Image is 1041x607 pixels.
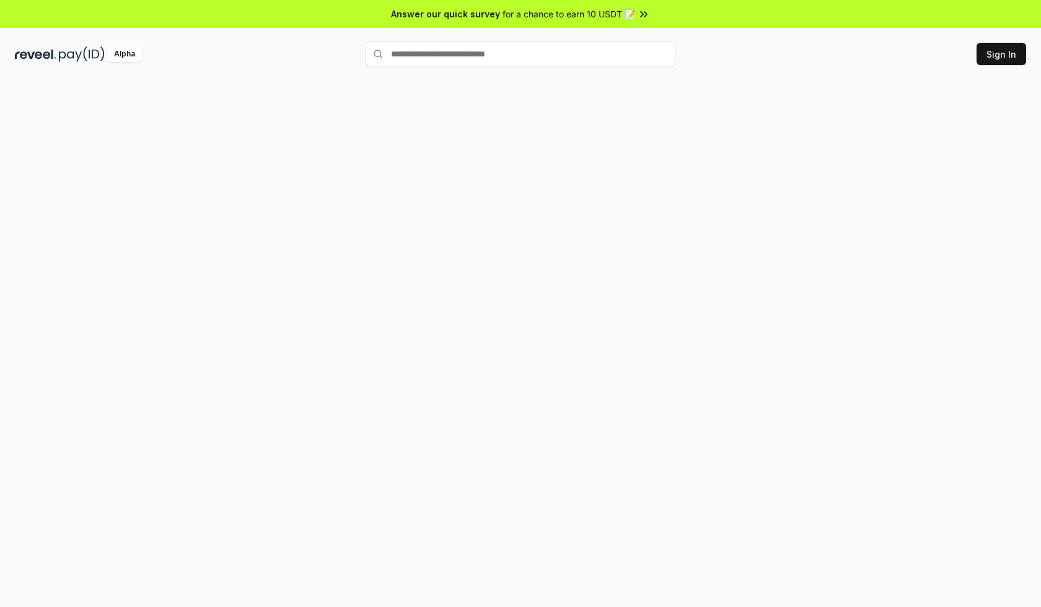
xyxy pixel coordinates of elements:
[107,47,142,62] div: Alpha
[391,7,500,20] span: Answer our quick survey
[977,43,1026,65] button: Sign In
[59,47,105,62] img: pay_id
[503,7,635,20] span: for a chance to earn 10 USDT 📝
[15,47,56,62] img: reveel_dark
